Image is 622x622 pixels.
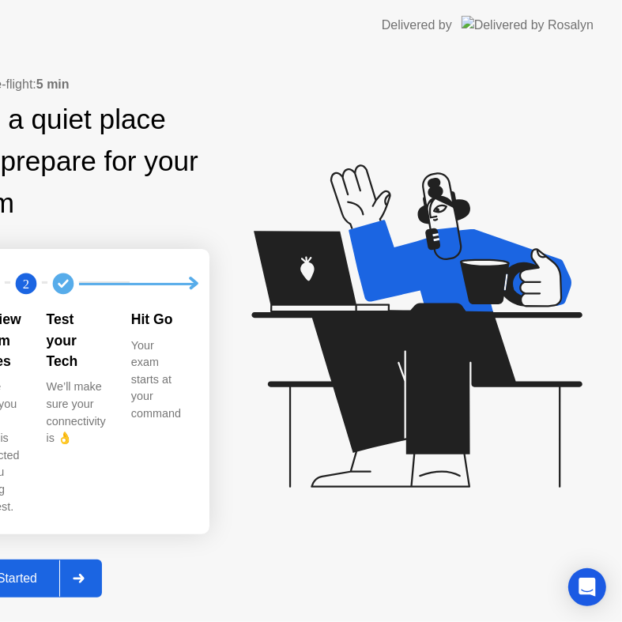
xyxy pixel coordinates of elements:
[568,568,606,606] div: Open Intercom Messenger
[462,16,594,34] img: Delivered by Rosalyn
[47,309,106,371] div: Test your Tech
[382,16,452,35] div: Delivered by
[36,77,70,91] b: 5 min
[47,379,106,447] div: We’ll make sure your connectivity is 👌
[23,277,29,292] text: 2
[131,309,181,330] div: Hit Go
[131,337,181,423] div: Your exam starts at your command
